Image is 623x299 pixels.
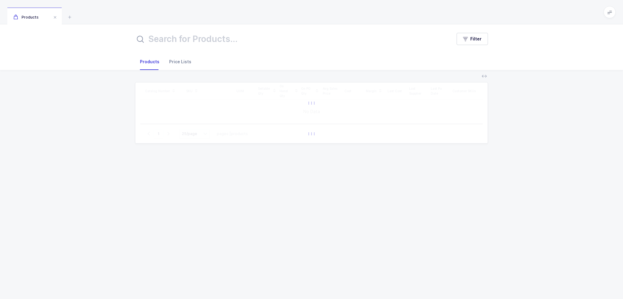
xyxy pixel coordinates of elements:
[470,36,482,42] span: Filter
[135,32,444,46] input: Search for Products...
[164,54,191,70] div: Price Lists
[457,33,488,45] button: Filter
[140,54,164,70] div: Products
[13,15,39,19] span: Products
